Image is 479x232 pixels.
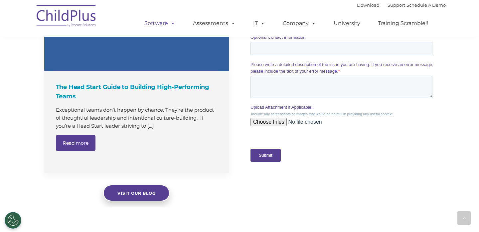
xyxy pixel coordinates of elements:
a: Support [388,2,405,8]
h4: The Head Start Guide to Building High-Performing Teams [56,82,219,101]
a: Assessments [186,17,242,30]
a: Read more [56,135,95,151]
a: Schedule A Demo [406,2,446,8]
span: Last name [92,44,113,49]
button: Cookies Settings [5,212,21,229]
a: Company [276,17,323,30]
span: Visit our blog [117,191,156,196]
a: Download [357,2,380,8]
span: Phone number [92,71,121,76]
a: Training Scramble!! [371,17,435,30]
p: Exceptional teams don’t happen by chance. They’re the product of thoughtful leadership and intent... [56,106,219,130]
a: Software [138,17,182,30]
a: IT [246,17,272,30]
font: | [357,2,446,8]
img: ChildPlus by Procare Solutions [33,0,100,34]
a: University [327,17,367,30]
a: Visit our blog [103,185,170,201]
